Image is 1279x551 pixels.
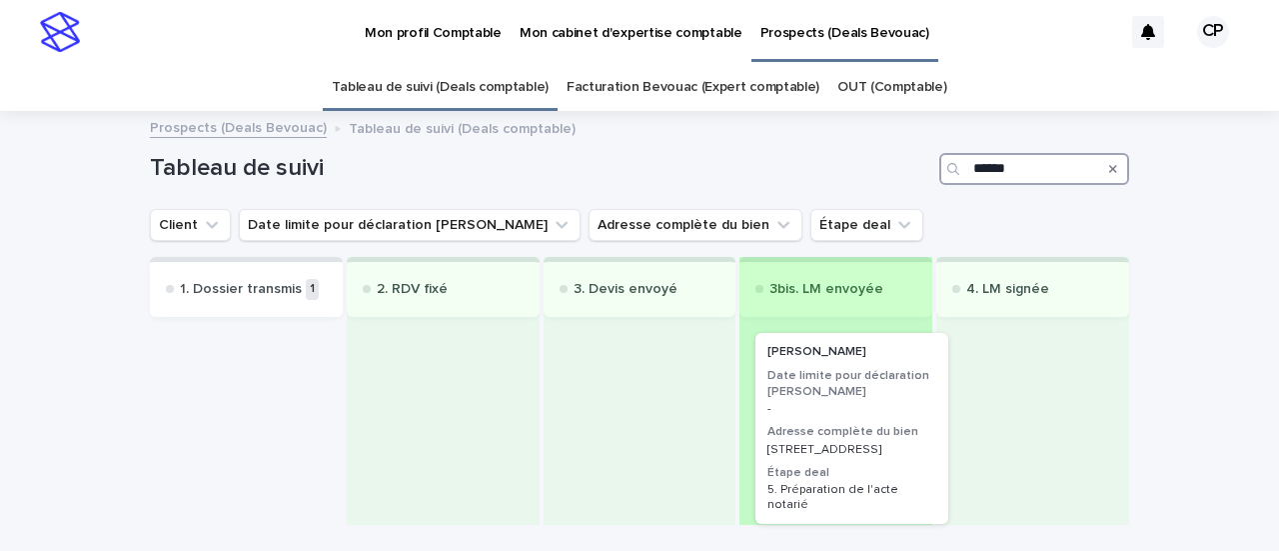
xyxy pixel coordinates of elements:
a: Prospects (Deals Bevouac) [150,115,327,138]
a: OUT (Comptable) [837,64,946,111]
img: stacker-logo-s-only.png [40,12,80,52]
button: Étape deal [810,209,923,241]
button: Date limite pour déclaration loueur meublé [239,209,581,241]
a: Facturation Bevouac (Expert comptable) [567,64,819,111]
button: Client [150,209,231,241]
button: Adresse complète du bien [589,209,802,241]
p: Tableau de suivi (Deals comptable) [349,116,576,138]
p: 1. Dossier transmis [180,281,302,298]
p: 1 [306,279,319,300]
a: Tableau de suivi (Deals comptable) [332,64,548,111]
input: Search [939,153,1129,185]
h1: Tableau de suivi [150,154,931,183]
div: CP [1197,16,1229,48]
